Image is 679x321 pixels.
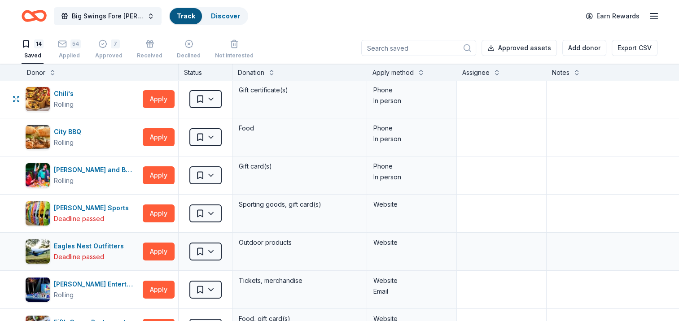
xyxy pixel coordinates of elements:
button: Image for City BBQCity BBQRolling [25,125,139,150]
button: TrackDiscover [169,7,248,25]
div: Approved [95,52,123,59]
div: 54 [70,39,81,48]
div: Website [373,275,450,286]
div: Rolling [54,137,74,148]
div: Tickets, merchandise [238,274,361,287]
div: In person [373,95,450,106]
a: Home [22,5,47,26]
span: Big Swings Fore [PERSON_NAME] [72,11,144,22]
div: Applied [58,52,81,59]
div: [PERSON_NAME] Entertainment [54,279,139,290]
button: Image for Chili'sChili'sRolling [25,87,139,112]
div: Email [373,286,450,297]
button: Image for Feld Entertainment[PERSON_NAME] EntertainmentRolling [25,277,139,302]
a: Track [177,12,195,20]
button: Declined [177,36,201,64]
button: 54Applied [58,36,81,64]
div: Saved [22,52,44,59]
div: Apply method [372,67,414,78]
img: Image for Feld Entertainment [26,278,50,302]
button: Apply [143,166,175,184]
div: Chili's [54,88,77,99]
div: Gift card(s) [238,160,361,173]
a: Discover [211,12,240,20]
div: Deadline passed [54,213,104,224]
button: Big Swings Fore [PERSON_NAME] [54,7,162,25]
button: Received [137,36,162,64]
img: Image for City BBQ [26,125,50,149]
div: Deadline passed [54,252,104,262]
div: [PERSON_NAME] Sports [54,203,132,213]
input: Search saved [361,40,476,56]
button: Apply [143,90,175,108]
div: Phone [373,123,450,134]
div: Eagles Nest Outfitters [54,241,127,252]
button: 14Saved [22,36,44,64]
div: 7 [111,39,120,48]
button: Image for Eagles Nest OutfittersEagles Nest OutfittersDeadline passed [25,239,139,264]
div: Rolling [54,99,74,110]
div: Gift certificate(s) [238,84,361,96]
div: [PERSON_NAME] and Busters [54,165,139,175]
button: Image for Dave and Busters[PERSON_NAME] and BustersRolling [25,163,139,188]
div: Assignee [462,67,490,78]
button: Not interested [215,36,254,64]
button: 7Approved [95,36,123,64]
button: Export CSV [612,40,657,56]
div: Phone [373,161,450,172]
img: Image for Eagles Nest Outfitters [26,239,50,264]
button: Approved assets [482,40,557,56]
div: Sporting goods, gift card(s) [238,198,361,211]
div: 14 [34,39,44,48]
div: Status [179,64,232,80]
img: Image for Dave and Busters [26,163,50,187]
button: Apply [143,128,175,146]
div: Food [238,122,361,134]
div: Phone [373,85,450,95]
div: Donation [238,67,264,78]
button: Add donor [562,40,606,56]
div: Donor [27,67,45,78]
div: Received [137,52,162,59]
div: In person [373,134,450,144]
div: Not interested [215,52,254,59]
div: City BBQ [54,126,85,137]
div: Website [373,199,450,210]
div: In person [373,172,450,182]
div: Rolling [54,175,74,186]
div: Website [373,237,450,248]
button: Apply [143,204,175,222]
img: Image for Chili's [26,87,50,111]
button: Image for Dunham's Sports[PERSON_NAME] SportsDeadline passed [25,201,139,226]
div: Outdoor products [238,236,361,249]
div: Rolling [54,290,74,300]
div: Notes [552,67,569,78]
button: Apply [143,243,175,260]
div: Declined [177,52,201,59]
button: Apply [143,281,175,299]
a: Earn Rewards [580,8,645,24]
img: Image for Dunham's Sports [26,201,50,226]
